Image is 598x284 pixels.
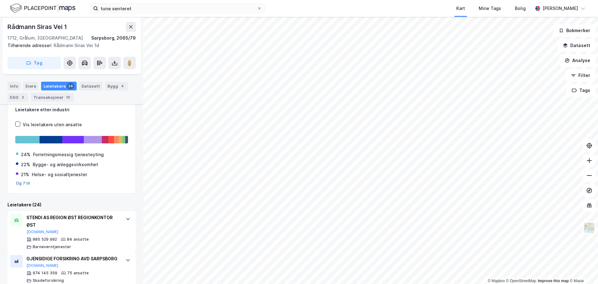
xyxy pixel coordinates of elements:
div: Bygge- og anleggsvirksomhet [33,161,98,168]
div: Eiere [23,82,39,90]
button: Datasett [558,39,596,52]
div: ESG [7,93,28,102]
div: 21% [21,171,29,178]
button: Og 7 til [16,181,30,186]
div: 974 145 359 [33,271,57,276]
div: 24 [67,83,74,89]
div: Barneverntjenester [33,244,71,249]
div: Skadeforsikring [33,278,64,283]
div: Helse- og sosialtjenester [32,171,87,178]
div: Kart [456,5,465,12]
div: 4 [119,83,126,89]
div: Bygg [105,82,128,90]
a: Improve this map [538,279,569,283]
button: Filter [566,69,596,82]
button: Tag [7,57,61,69]
div: Sarpsborg, 2065/79 [91,34,136,42]
div: 84 ansatte [67,237,89,242]
div: 1712, Grålum, [GEOGRAPHIC_DATA] [7,34,83,42]
div: 22% [21,161,30,168]
button: [DOMAIN_NAME] [26,229,59,234]
div: [PERSON_NAME] [543,5,578,12]
div: Vis leietakere uten ansatte [23,121,82,128]
a: Mapbox [488,279,505,283]
div: Bolig [515,5,526,12]
button: Bokmerker [553,24,596,37]
div: Datasett [79,82,102,90]
div: 3 [20,94,26,100]
a: OpenStreetMap [506,279,536,283]
div: Transaksjoner [31,93,74,102]
div: Mine Tags [479,5,501,12]
div: 885 529 992 [33,237,57,242]
div: Leietakere etter industri [15,106,128,113]
div: GJENSIDIGE FORSIKRING AVD SARPSBORG [26,255,119,262]
img: logo.f888ab2527a4732fd821a326f86c7f29.svg [10,3,75,14]
div: STENDI AS REGION ØST REGIONKONTOR ØST [26,214,119,229]
div: Leietakere [41,82,77,90]
div: Rådmann Siras Vei 1d [7,42,131,49]
button: [DOMAIN_NAME] [26,263,59,268]
button: Tags [567,84,596,97]
button: Analyse [559,54,596,67]
div: 75 ansatte [67,271,89,276]
div: 10 [65,94,71,100]
span: Tilhørende adresser: [7,43,54,48]
div: Leietakere (24) [7,201,136,209]
div: Kontrollprogram for chat [567,254,598,284]
img: Z [583,222,595,234]
iframe: Chat Widget [567,254,598,284]
div: Rådmann Siras Vei 1 [7,22,68,32]
div: Info [7,82,21,90]
div: 24% [21,151,31,158]
input: Søk på adresse, matrikkel, gårdeiere, leietakere eller personer [98,4,257,13]
div: Forretningsmessig tjenesteyting [33,151,104,158]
